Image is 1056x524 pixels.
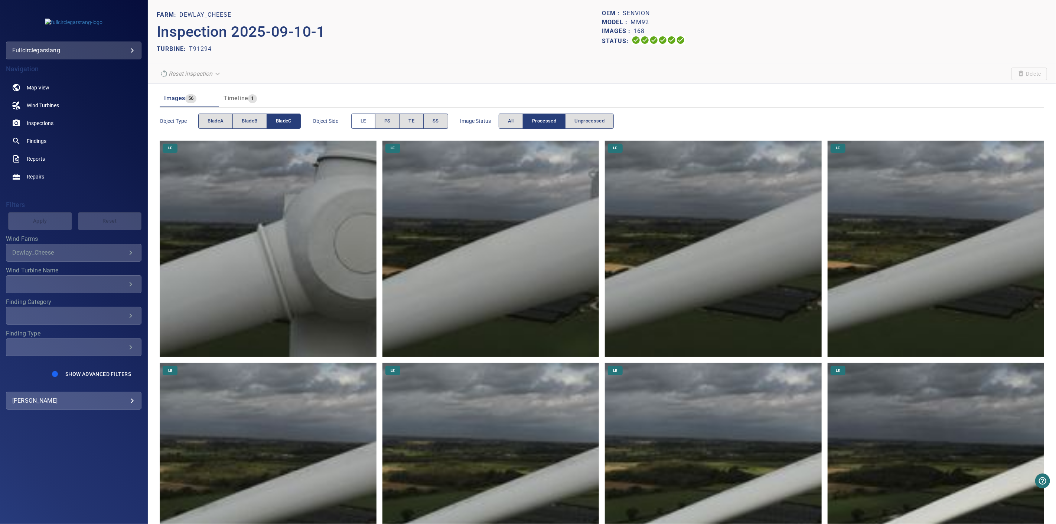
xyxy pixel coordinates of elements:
[632,36,641,45] svg: Uploading 100%
[384,117,391,125] span: PS
[351,114,375,129] button: LE
[27,155,45,163] span: Reports
[27,84,49,91] span: Map View
[208,117,224,125] span: bladeA
[508,117,514,125] span: All
[160,117,198,125] span: Object type
[248,94,257,103] span: 1
[6,65,141,73] h4: Navigation
[6,201,141,209] h4: Filters
[6,268,141,274] label: Wind Turbine Name
[602,27,633,36] p: Images :
[623,9,650,18] p: Senvion
[6,42,141,59] div: fullcirclegarstang
[641,36,649,45] svg: Data Formatted 100%
[676,36,685,45] svg: Classification 100%
[523,114,566,129] button: Processed
[532,117,556,125] span: Processed
[423,114,448,129] button: SS
[6,275,141,293] div: Wind Turbine Name
[6,150,141,168] a: reports noActive
[6,331,141,337] label: Finding Type
[831,368,844,373] span: LE
[6,114,141,132] a: inspections noActive
[164,368,177,373] span: LE
[198,114,233,129] button: bladeA
[27,137,46,145] span: Findings
[6,338,141,356] div: Finding Type
[12,45,135,56] div: fullcirclegarstang
[1011,68,1047,80] span: Unable to delete the inspection due to your user permissions
[565,114,614,129] button: Unprocessed
[61,368,136,380] button: Show Advanced Filters
[408,117,414,125] span: TE
[164,95,185,102] span: Images
[433,117,439,125] span: SS
[276,117,291,125] span: bladeC
[6,244,141,262] div: Wind Farms
[313,117,351,125] span: Object Side
[179,10,231,19] p: Dewlay_Cheese
[157,21,602,43] p: Inspection 2025-09-10-1
[386,368,399,373] span: LE
[27,102,59,109] span: Wind Turbines
[6,96,141,114] a: windturbines noActive
[609,368,622,373] span: LE
[65,371,131,377] span: Show Advanced Filters
[609,145,622,151] span: LE
[667,36,676,45] svg: Matching 100%
[164,145,177,151] span: LE
[658,36,667,45] svg: ML Processing 100%
[157,67,224,80] div: Unable to reset the inspection due to your user permissions
[630,18,649,27] p: MM92
[157,67,224,80] div: Reset inspection
[633,27,645,36] p: 168
[242,117,257,125] span: bladeB
[45,19,102,26] img: fullcirclegarstang-logo
[361,117,366,125] span: LE
[460,117,499,125] span: Image Status
[6,132,141,150] a: findings noActive
[27,119,53,127] span: Inspections
[831,145,844,151] span: LE
[602,18,630,27] p: Model :
[6,299,141,305] label: Finding Category
[574,117,604,125] span: Unprocessed
[169,70,212,77] em: Reset inspection
[12,395,135,407] div: [PERSON_NAME]
[267,114,301,129] button: bladeC
[157,10,179,19] p: FARM:
[198,114,301,129] div: objectType
[185,94,197,103] span: 56
[157,45,189,53] p: TURBINE:
[375,114,400,129] button: PS
[499,114,614,129] div: imageStatus
[6,236,141,242] label: Wind Farms
[189,45,212,53] p: T91294
[12,249,126,256] div: Dewlay_Cheese
[27,173,44,180] span: Repairs
[602,9,623,18] p: OEM :
[399,114,424,129] button: TE
[224,95,248,102] span: Timeline
[386,145,399,151] span: LE
[6,168,141,186] a: repairs noActive
[232,114,267,129] button: bladeB
[649,36,658,45] svg: Selecting 100%
[602,36,632,46] p: Status:
[351,114,448,129] div: objectSide
[6,307,141,325] div: Finding Category
[499,114,523,129] button: All
[6,79,141,96] a: map noActive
